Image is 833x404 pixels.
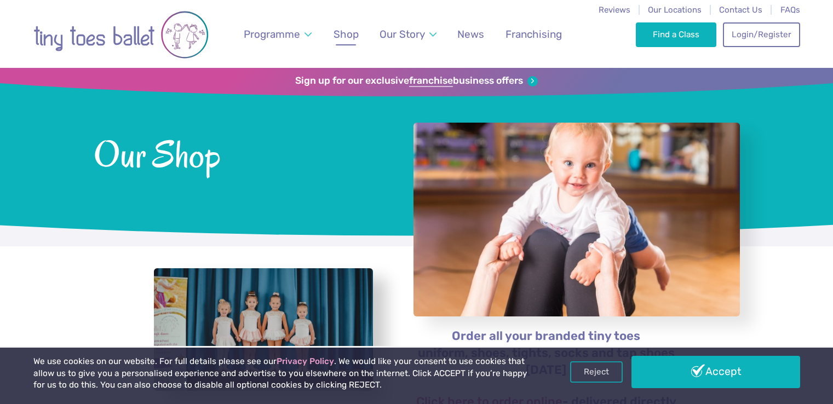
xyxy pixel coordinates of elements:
[295,75,538,87] a: Sign up for our exclusivefranchisebusiness offers
[570,361,623,382] a: Reject
[648,5,702,15] a: Our Locations
[780,5,800,15] a: FAQs
[631,356,800,388] a: Accept
[380,28,425,41] span: Our Story
[409,75,453,87] strong: franchise
[277,356,334,366] a: Privacy Policy
[500,21,567,47] a: Franchising
[413,328,680,379] p: Order all your branded tiny toes uniform, shoes, tights, socks and tap shoes [DATE]
[33,356,532,391] p: We use cookies on our website. For full details please see our . We would like your consent to us...
[723,22,800,47] a: Login/Register
[457,28,484,41] span: News
[719,5,762,15] a: Contact Us
[33,7,209,62] img: tiny toes ballet
[238,21,317,47] a: Programme
[599,5,630,15] a: Reviews
[94,131,384,175] span: Our Shop
[452,21,490,47] a: News
[334,28,359,41] span: Shop
[244,28,300,41] span: Programme
[505,28,562,41] span: Franchising
[374,21,441,47] a: Our Story
[154,268,373,391] a: View full-size image
[636,22,716,47] a: Find a Class
[328,21,364,47] a: Shop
